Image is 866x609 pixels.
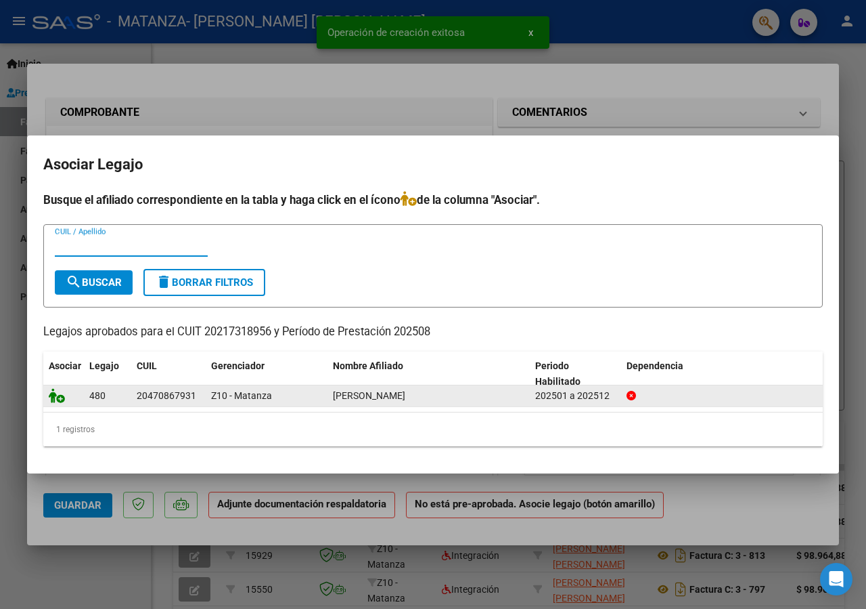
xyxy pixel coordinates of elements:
datatable-header-cell: Gerenciador [206,352,327,396]
div: Open Intercom Messenger [820,563,852,595]
mat-icon: delete [156,274,172,290]
span: Borrar Filtros [156,276,253,289]
span: Buscar [66,276,122,289]
button: Borrar Filtros [143,269,265,296]
div: 1 registros [43,413,823,446]
h4: Busque el afiliado correspondiente en la tabla y haga click en el ícono de la columna "Asociar". [43,191,823,209]
span: Nombre Afiliado [333,360,403,371]
datatable-header-cell: Nombre Afiliado [327,352,530,396]
p: Legajos aprobados para el CUIT 20217318956 y Período de Prestación 202508 [43,324,823,341]
span: Asociar [49,360,81,371]
span: Periodo Habilitado [535,360,580,387]
span: Dependencia [626,360,683,371]
datatable-header-cell: Asociar [43,352,84,396]
span: Legajo [89,360,119,371]
span: Z10 - Matanza [211,390,272,401]
button: Buscar [55,270,133,295]
h2: Asociar Legajo [43,152,823,177]
datatable-header-cell: Dependencia [621,352,823,396]
datatable-header-cell: Legajo [84,352,131,396]
span: CUIL [137,360,157,371]
div: 202501 a 202512 [535,388,616,404]
span: RAMIREZ YAMIR ANGEL [333,390,405,401]
span: 480 [89,390,106,401]
div: 20470867931 [137,388,196,404]
datatable-header-cell: CUIL [131,352,206,396]
span: Gerenciador [211,360,265,371]
mat-icon: search [66,274,82,290]
datatable-header-cell: Periodo Habilitado [530,352,621,396]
